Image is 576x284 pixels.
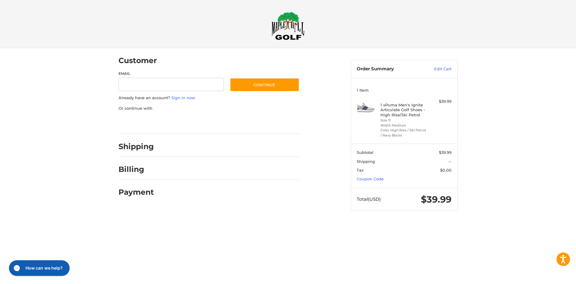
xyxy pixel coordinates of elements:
[357,159,375,164] span: Shipping
[380,118,426,123] li: Size 11
[218,117,263,128] iframe: PayPal-venmo
[357,88,451,93] h3: 1 Item
[118,188,154,197] h2: Payment
[421,66,451,72] a: Edit Cart
[380,123,426,128] li: Width Medium
[448,159,451,164] span: --
[167,117,212,128] iframe: PayPal-paylater
[171,95,195,100] a: Sign in now
[357,150,373,155] span: Subtotal
[271,12,304,40] img: Maple Hill Golf
[380,128,426,138] li: Color High Rise / Ski Patrol / Navy Blazer
[230,78,299,92] button: Continue
[439,150,451,155] span: $39.99
[118,142,154,151] h2: Shipping
[357,66,421,72] h3: Order Summary
[116,117,161,128] iframe: PayPal-paypal
[421,194,451,205] span: $39.99
[357,176,384,181] a: Coupon Code
[428,99,451,105] div: $39.99
[118,165,154,174] h2: Billing
[440,168,451,173] span: $0.00
[118,56,157,65] h2: Customer
[118,105,299,111] p: Or continue with
[380,102,426,117] h4: 1 x Puma Men's Ignite Articulate Golf Shoes - High Rise/Ski Patrol
[357,168,364,173] span: Tax
[357,196,381,202] span: Total (USD)
[6,258,71,278] iframe: Gorgias live chat messenger
[118,71,224,76] label: Email
[118,95,299,101] p: Already have an account?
